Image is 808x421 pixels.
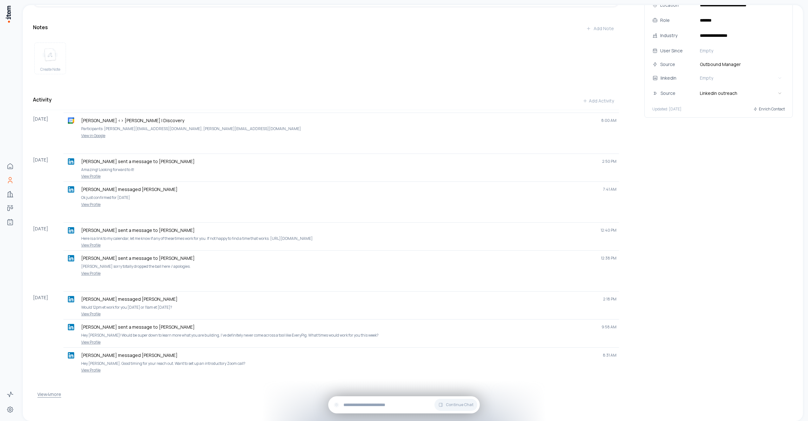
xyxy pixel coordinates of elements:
a: View Profile [66,340,616,345]
p: [PERSON_NAME] sent a message to [PERSON_NAME] [81,324,596,330]
button: create noteCreate Note [34,43,66,74]
span: 8:00 AM [601,118,616,123]
span: 12:40 PM [601,228,616,233]
p: [PERSON_NAME] sent a message to [PERSON_NAME] [81,158,597,165]
p: Amazing! Looking forward to it! [81,167,616,173]
p: Ok just confirmed for [DATE] [81,194,616,201]
p: Hey [PERSON_NAME]. Good timing for your reach out. Want to set up an introductory Zoom call? [81,360,616,367]
a: Companies [4,188,16,201]
div: Source [660,61,695,68]
img: linkedin logo [68,158,74,165]
a: Deals [4,202,16,214]
a: Agents [4,216,16,228]
img: linkedin logo [68,352,74,359]
button: Enrich Contact [753,103,785,115]
div: [DATE] [33,154,63,210]
a: View Profile [66,174,616,179]
p: [PERSON_NAME] messaged [PERSON_NAME] [81,296,598,302]
p: [PERSON_NAME] <> [PERSON_NAME] | Discovery [81,117,596,124]
div: [DATE] [33,113,63,141]
img: linkedin logo [68,255,74,261]
button: Add Note [581,22,619,35]
p: Updated: [DATE] [652,107,681,112]
span: Outbound Manager [697,61,785,68]
a: View Profile [66,368,616,373]
p: [PERSON_NAME] sorry totally dropped the ball here :/ apologies. [81,263,616,270]
img: linkedin logo [68,324,74,330]
div: Source [661,90,701,97]
img: linkedin logo [68,227,74,234]
span: Empty [700,48,713,54]
div: Role [660,17,695,24]
div: linkedin [661,75,701,82]
button: Add Activity [577,95,619,107]
a: View in Google [66,133,616,138]
div: User Since [660,47,695,54]
span: Continue Chat [446,402,473,407]
button: View4more [37,388,61,401]
p: Hey [PERSON_NAME]! Would be super down to learn more what you are building, I've definitely never... [81,332,616,339]
a: Activity [4,388,16,401]
h3: Notes [33,23,48,31]
p: [PERSON_NAME] sent a message to [PERSON_NAME] [81,227,596,234]
a: People [4,174,16,187]
div: Industry [660,32,695,39]
p: Would 12pm et work for you [DATE] or 11am et [DATE]? [81,304,616,311]
div: Continue Chat [328,396,480,413]
img: gcal logo [68,117,74,124]
a: View Profile [66,312,616,317]
img: Item Brain Logo [5,5,11,23]
button: Empty [697,73,785,83]
p: Here is a link to my calendar, let me know if any of these times work for you. If not happy to fi... [81,235,616,242]
a: Settings [4,403,16,416]
a: View Profile [66,271,616,276]
a: Home [4,160,16,173]
p: Participants: [PERSON_NAME][EMAIL_ADDRESS][DOMAIN_NAME], [PERSON_NAME][EMAIL_ADDRESS][DOMAIN_NAME] [81,126,616,132]
span: Empty [700,75,713,81]
span: Create Note [40,67,60,72]
div: [DATE] [33,291,63,376]
div: [DATE] [33,222,63,279]
img: linkedin logo [68,186,74,193]
img: linkedin logo [68,296,74,302]
span: 8:31 AM [603,353,616,358]
p: [PERSON_NAME] sent a message to [PERSON_NAME] [81,255,596,261]
span: 2:50 PM [602,159,616,164]
span: 9:58 AM [602,325,616,330]
p: [PERSON_NAME] messaged [PERSON_NAME] [81,352,598,359]
h3: Activity [33,96,52,103]
p: [PERSON_NAME] messaged [PERSON_NAME] [81,186,598,193]
span: 12:38 PM [601,256,616,261]
span: 2:18 PM [603,297,616,302]
div: Location [660,2,695,9]
a: View Profile [66,243,616,248]
a: View Profile [66,202,616,207]
button: Continue Chat [434,399,477,411]
div: Add Note [586,25,614,32]
span: 7:41 AM [603,187,616,192]
img: create note [42,48,58,62]
button: Empty [697,46,785,56]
